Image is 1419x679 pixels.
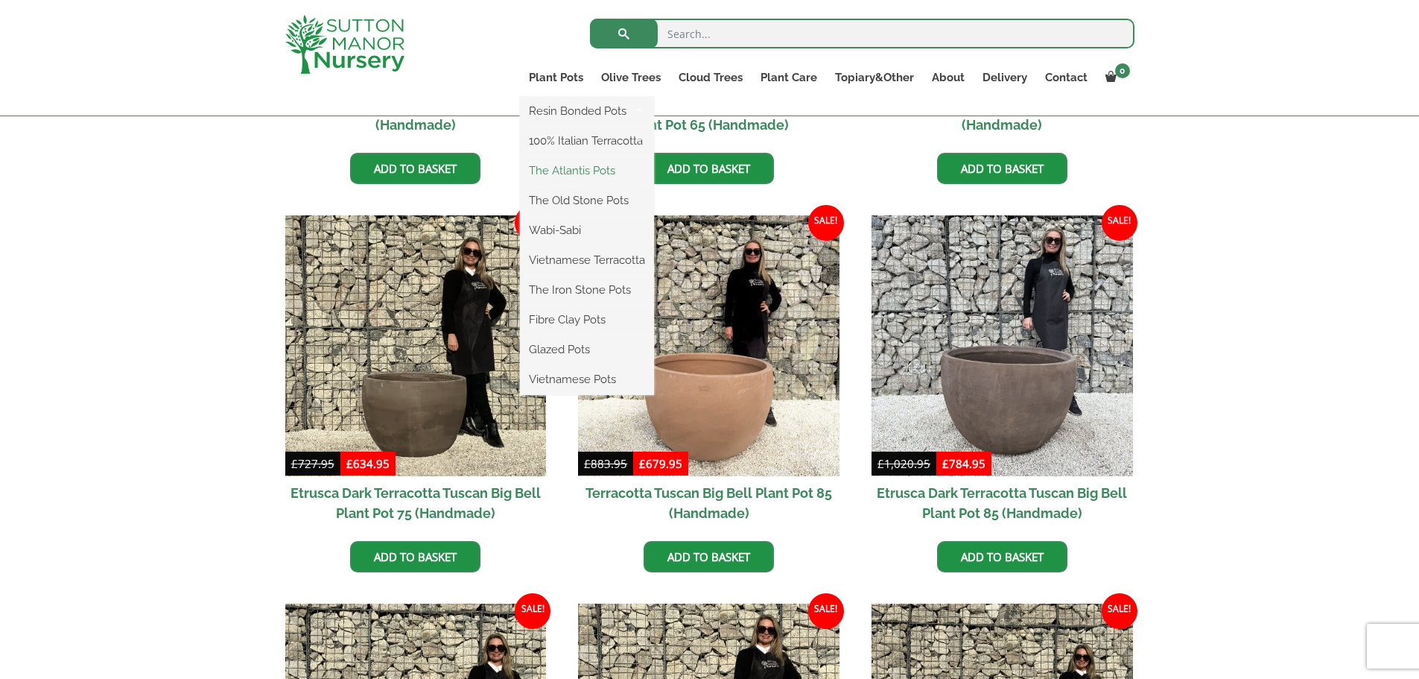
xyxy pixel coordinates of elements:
[974,67,1036,88] a: Delivery
[346,456,390,471] bdi: 634.95
[592,67,670,88] a: Olive Trees
[520,279,654,301] a: The Iron Stone Pots
[877,456,884,471] span: £
[1096,67,1134,88] a: 0
[285,15,404,74] img: logo
[872,215,1133,477] img: Etrusca Dark Terracotta Tuscan Big Bell Plant Pot 85 (Handmade)
[350,153,480,184] a: Add to basket: “Terracotta Tuscan Big Bell Plant Pot 65 (Handmade)”
[590,19,1134,48] input: Search...
[639,456,646,471] span: £
[639,456,682,471] bdi: 679.95
[520,338,654,361] a: Glazed Pots
[584,456,591,471] span: £
[346,456,353,471] span: £
[578,476,839,530] h2: Terracotta Tuscan Big Bell Plant Pot 85 (Handmade)
[808,205,844,241] span: Sale!
[937,541,1067,572] a: Add to basket: “Etrusca Dark Terracotta Tuscan Big Bell Plant Pot 85 (Handmade)”
[520,249,654,271] a: Vietnamese Terracotta
[520,160,654,182] a: The Atlantis Pots
[937,153,1067,184] a: Add to basket: “Terracotta Tuscan Big Bell Plant Pot 75 (Handmade)”
[584,456,627,471] bdi: 883.95
[520,309,654,331] a: Fibre Clay Pots
[350,541,480,572] a: Add to basket: “Etrusca Dark Terracotta Tuscan Big Bell Plant Pot 75 (Handmade)”
[520,67,592,88] a: Plant Pots
[578,215,839,531] a: Sale! Terracotta Tuscan Big Bell Plant Pot 85 (Handmade)
[670,67,752,88] a: Cloud Trees
[1102,205,1137,241] span: Sale!
[285,215,547,477] img: Etrusca Dark Terracotta Tuscan Big Bell Plant Pot 75 (Handmade)
[942,456,985,471] bdi: 784.95
[578,215,839,477] img: Terracotta Tuscan Big Bell Plant Pot 85 (Handmade)
[520,368,654,391] a: Vietnamese Pots
[291,456,298,471] span: £
[520,100,654,122] a: Resin Bonded Pots
[808,593,844,629] span: Sale!
[644,153,774,184] a: Add to basket: “Etrusca Dark Terracotta Tuscan Big Bell Plant Pot 65 (Handmade)”
[515,205,550,241] span: Sale!
[942,456,949,471] span: £
[644,541,774,572] a: Add to basket: “Terracotta Tuscan Big Bell Plant Pot 85 (Handmade)”
[1102,593,1137,629] span: Sale!
[923,67,974,88] a: About
[1036,67,1096,88] a: Contact
[872,215,1133,531] a: Sale! Etrusca Dark Terracotta Tuscan Big Bell Plant Pot 85 (Handmade)
[826,67,923,88] a: Topiary&Other
[515,593,550,629] span: Sale!
[520,219,654,241] a: Wabi-Sabi
[285,476,547,530] h2: Etrusca Dark Terracotta Tuscan Big Bell Plant Pot 75 (Handmade)
[520,189,654,212] a: The Old Stone Pots
[872,476,1133,530] h2: Etrusca Dark Terracotta Tuscan Big Bell Plant Pot 85 (Handmade)
[752,67,826,88] a: Plant Care
[285,215,547,531] a: Sale! Etrusca Dark Terracotta Tuscan Big Bell Plant Pot 75 (Handmade)
[1115,63,1130,78] span: 0
[877,456,930,471] bdi: 1,020.95
[520,130,654,152] a: 100% Italian Terracotta
[291,456,334,471] bdi: 727.95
